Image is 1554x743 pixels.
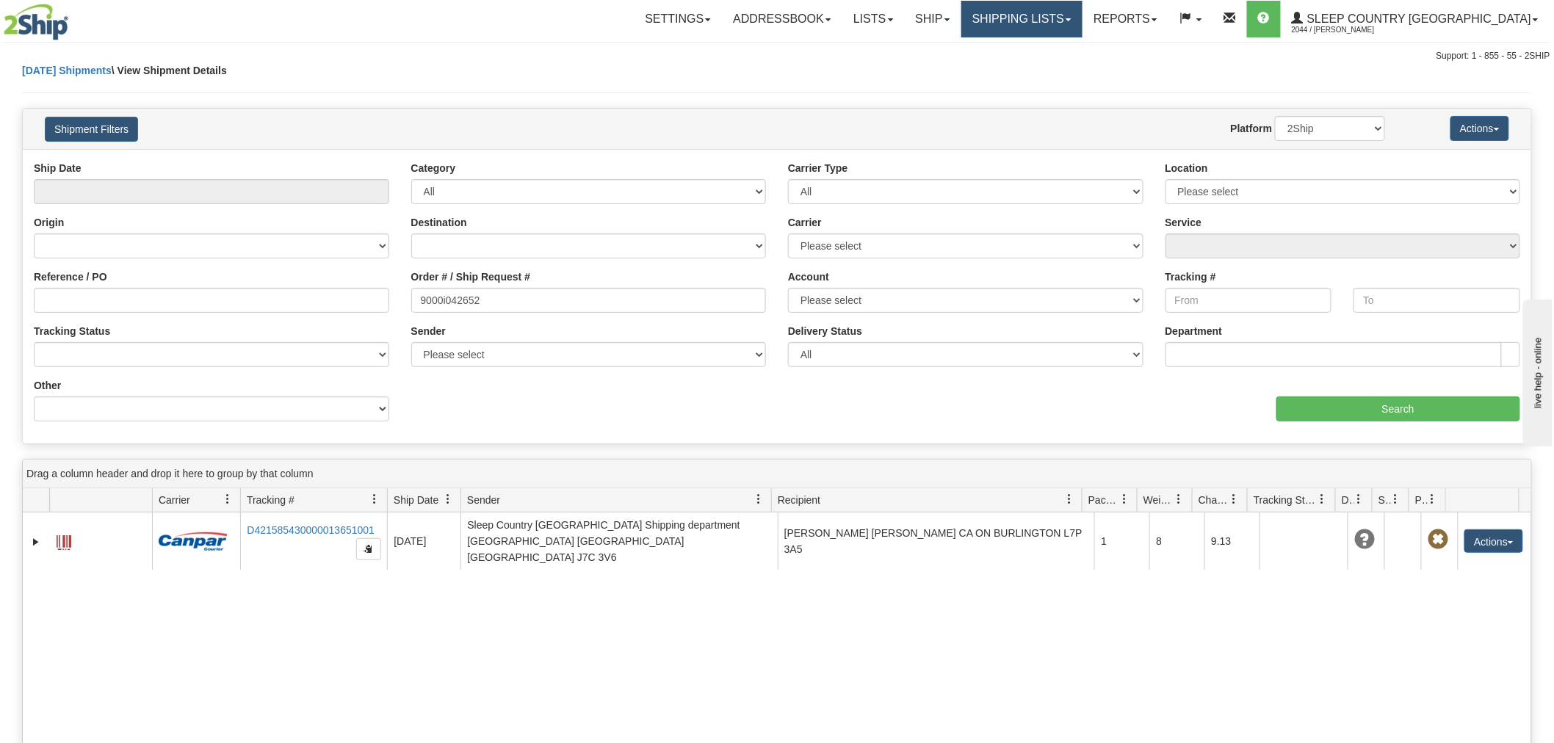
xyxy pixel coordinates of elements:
[1347,487,1372,512] a: Delivery Status filter column settings
[778,493,820,507] span: Recipient
[1143,493,1174,507] span: Weight
[362,487,387,512] a: Tracking # filter column settings
[1520,297,1553,446] iframe: chat widget
[356,538,381,560] button: Copy to clipboard
[34,161,82,175] label: Ship Date
[1420,487,1445,512] a: Pickup Status filter column settings
[1222,487,1247,512] a: Charge filter column settings
[411,269,531,284] label: Order # / Ship Request #
[788,215,822,230] label: Carrier
[1088,493,1119,507] span: Packages
[411,324,446,338] label: Sender
[34,324,110,338] label: Tracking Status
[1378,493,1391,507] span: Shipment Issues
[1199,493,1229,507] span: Charge
[1204,512,1260,570] td: 9.13
[1167,487,1192,512] a: Weight filter column settings
[961,1,1083,37] a: Shipping lists
[1450,116,1509,141] button: Actions
[1149,512,1204,570] td: 8
[1057,487,1082,512] a: Recipient filter column settings
[746,487,771,512] a: Sender filter column settings
[722,1,842,37] a: Addressbook
[1292,23,1402,37] span: 2044 / [PERSON_NAME]
[788,269,829,284] label: Account
[112,65,227,76] span: \ View Shipment Details
[634,1,722,37] a: Settings
[34,269,107,284] label: Reference / PO
[1165,269,1216,284] label: Tracking #
[387,512,460,570] td: [DATE]
[467,493,500,507] span: Sender
[247,524,375,536] a: D421585430000013651001
[436,487,460,512] a: Ship Date filter column settings
[1083,1,1168,37] a: Reports
[22,65,112,76] a: [DATE] Shipments
[1254,493,1318,507] span: Tracking Status
[23,460,1531,488] div: grid grouping header
[11,12,136,23] div: live help - online
[4,50,1550,62] div: Support: 1 - 855 - 55 - 2SHIP
[1464,529,1523,553] button: Actions
[29,534,43,549] a: Expand
[1354,529,1375,550] span: Unknown
[45,117,138,142] button: Shipment Filters
[1428,529,1448,550] span: Pickup Not Assigned
[159,493,190,507] span: Carrier
[460,512,778,570] td: Sleep Country [GEOGRAPHIC_DATA] Shipping department [GEOGRAPHIC_DATA] [GEOGRAPHIC_DATA] [GEOGRAPH...
[57,529,71,552] a: Label
[1415,493,1428,507] span: Pickup Status
[1165,215,1202,230] label: Service
[1231,121,1273,136] label: Platform
[842,1,904,37] a: Lists
[411,215,467,230] label: Destination
[159,532,228,551] img: 14 - Canpar
[1165,288,1332,313] input: From
[394,493,438,507] span: Ship Date
[1354,288,1520,313] input: To
[247,493,294,507] span: Tracking #
[1342,493,1354,507] span: Delivery Status
[1281,1,1550,37] a: Sleep Country [GEOGRAPHIC_DATA] 2044 / [PERSON_NAME]
[215,487,240,512] a: Carrier filter column settings
[1310,487,1335,512] a: Tracking Status filter column settings
[1165,324,1223,338] label: Department
[1112,487,1137,512] a: Packages filter column settings
[4,4,68,40] img: logo2044.jpg
[1276,396,1520,421] input: Search
[1384,487,1409,512] a: Shipment Issues filter column settings
[788,161,848,175] label: Carrier Type
[34,378,61,393] label: Other
[411,161,456,175] label: Category
[1165,161,1208,175] label: Location
[778,512,1095,570] td: [PERSON_NAME] [PERSON_NAME] CA ON BURLINGTON L7P 3A5
[1304,12,1531,25] span: Sleep Country [GEOGRAPHIC_DATA]
[788,324,862,338] label: Delivery Status
[905,1,961,37] a: Ship
[1094,512,1149,570] td: 1
[34,215,64,230] label: Origin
